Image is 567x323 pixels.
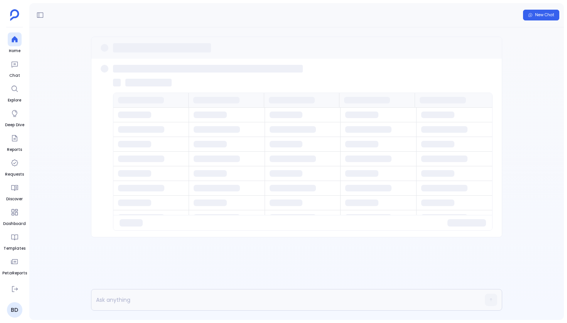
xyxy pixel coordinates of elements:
span: Deep Dive [5,122,24,128]
span: New Chat [535,12,554,18]
span: PetaReports [2,270,27,276]
span: Reports [7,147,22,153]
span: Home [8,48,22,54]
span: Discover [6,196,23,202]
span: Explore [8,97,22,103]
span: Dashboard [3,221,26,227]
a: Chat [8,57,22,79]
a: Requests [5,156,24,178]
a: Reports [7,131,22,153]
a: Discover [6,181,23,202]
a: BD [7,302,22,318]
a: PetaReports [2,255,27,276]
a: Home [8,32,22,54]
a: Explore [8,82,22,103]
a: Dashboard [3,205,26,227]
img: petavue logo [10,9,19,21]
a: Templates [3,230,25,252]
span: Templates [3,245,25,252]
span: Chat [8,73,22,79]
span: Requests [5,171,24,178]
button: New Chat [523,10,559,20]
a: Deep Dive [5,107,24,128]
